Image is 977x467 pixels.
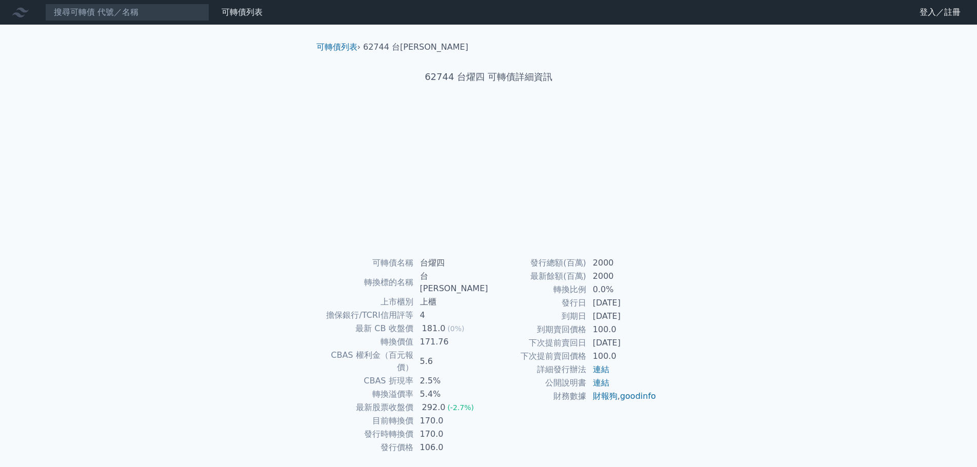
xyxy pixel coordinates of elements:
a: goodinfo [620,391,656,401]
span: (0%) [447,324,464,333]
td: [DATE] [587,296,657,310]
td: [DATE] [587,336,657,350]
td: 發行時轉換價 [321,428,414,441]
td: 171.76 [414,335,489,349]
td: 轉換溢價率 [321,388,414,401]
h1: 62744 台燿四 可轉債詳細資訊 [308,70,669,84]
td: 發行日 [489,296,587,310]
td: 詳細發行辦法 [489,363,587,376]
td: 0.0% [587,283,657,296]
td: 轉換比例 [489,283,587,296]
td: 最新餘額(百萬) [489,270,587,283]
td: 到期日 [489,310,587,323]
td: [DATE] [587,310,657,323]
td: CBAS 折現率 [321,374,414,388]
td: 170.0 [414,428,489,441]
a: 可轉債列表 [222,7,263,17]
td: 擔保銀行/TCRI信用評等 [321,309,414,322]
td: 轉換價值 [321,335,414,349]
td: 可轉債名稱 [321,256,414,270]
li: 62744 台[PERSON_NAME] [363,41,468,53]
td: 最新 CB 收盤價 [321,322,414,335]
td: 5.4% [414,388,489,401]
td: 下次提前賣回日 [489,336,587,350]
td: 下次提前賣回價格 [489,350,587,363]
td: 轉換標的名稱 [321,270,414,295]
td: , [587,390,657,403]
td: 台[PERSON_NAME] [414,270,489,295]
a: 連結 [593,364,609,374]
td: 公開說明書 [489,376,587,390]
td: 發行價格 [321,441,414,454]
td: 台燿四 [414,256,489,270]
td: 5.6 [414,349,489,374]
td: 2.5% [414,374,489,388]
li: › [316,41,361,53]
td: 4 [414,309,489,322]
a: 登入／註冊 [911,4,969,21]
td: 170.0 [414,414,489,428]
a: 連結 [593,378,609,388]
input: 搜尋可轉債 代號／名稱 [45,4,209,21]
td: 上櫃 [414,295,489,309]
td: 100.0 [587,323,657,336]
td: 100.0 [587,350,657,363]
span: (-2.7%) [447,403,474,412]
a: 可轉債列表 [316,42,357,52]
a: 財報狗 [593,391,617,401]
td: 2000 [587,270,657,283]
td: 發行總額(百萬) [489,256,587,270]
td: 106.0 [414,441,489,454]
td: 2000 [587,256,657,270]
div: 181.0 [420,322,448,335]
div: 292.0 [420,401,448,414]
td: CBAS 權利金（百元報價） [321,349,414,374]
td: 目前轉換價 [321,414,414,428]
td: 財務數據 [489,390,587,403]
td: 上市櫃別 [321,295,414,309]
td: 到期賣回價格 [489,323,587,336]
td: 最新股票收盤價 [321,401,414,414]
